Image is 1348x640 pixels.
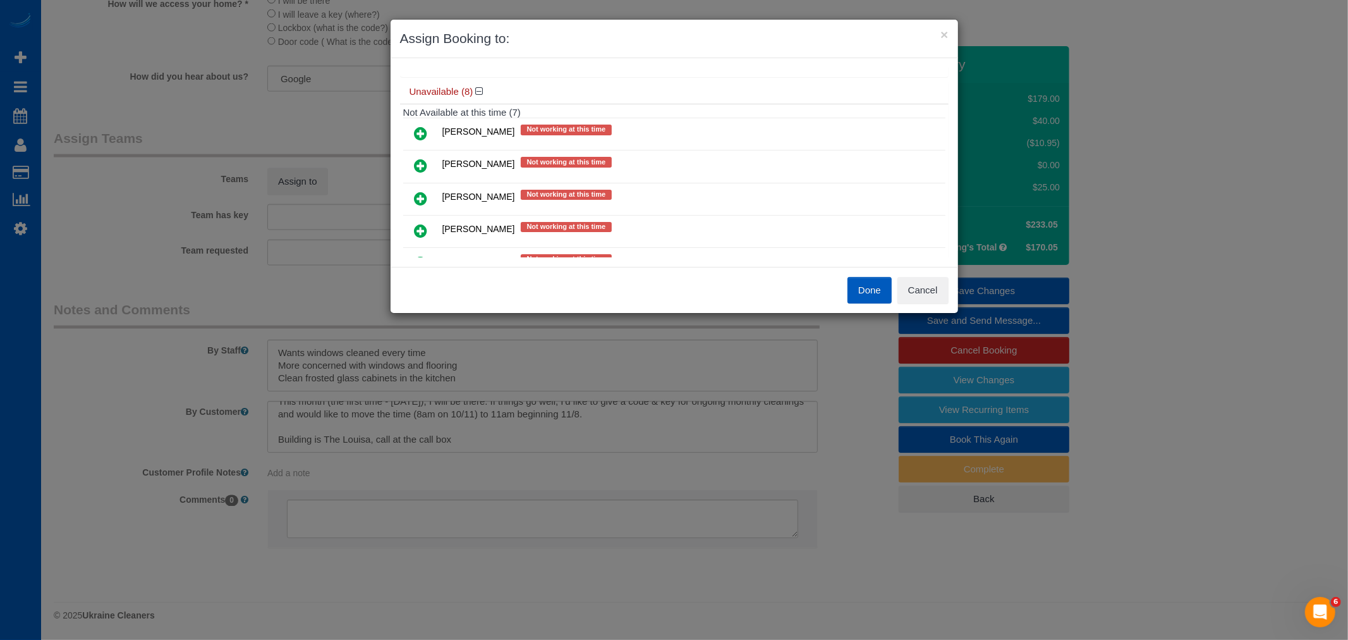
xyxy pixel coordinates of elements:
[1331,597,1341,607] span: 6
[442,256,515,266] span: [PERSON_NAME]
[410,87,939,97] h4: Unavailable (8)
[442,224,515,234] span: [PERSON_NAME]
[847,277,892,304] button: Done
[521,125,612,135] span: Not working at this time
[521,254,612,264] span: Not working at this time
[442,159,515,169] span: [PERSON_NAME]
[521,190,612,200] span: Not working at this time
[897,277,949,304] button: Cancel
[442,127,515,137] span: [PERSON_NAME]
[400,29,949,48] h3: Assign Booking to:
[521,157,612,167] span: Not working at this time
[1305,597,1335,627] iframe: Intercom live chat
[521,222,612,232] span: Not working at this time
[403,108,945,118] h4: Not Available at this time (7)
[442,192,515,202] span: [PERSON_NAME]
[940,28,948,41] button: ×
